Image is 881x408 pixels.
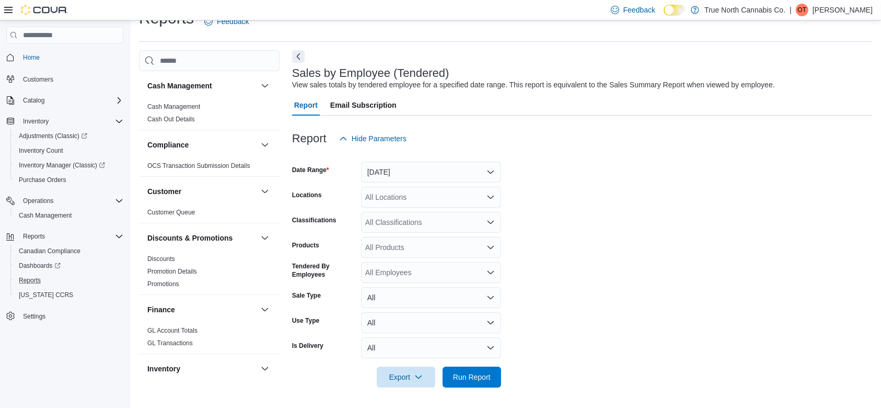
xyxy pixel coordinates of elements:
[486,218,495,226] button: Open list of options
[294,95,318,116] span: Report
[292,50,305,63] button: Next
[19,230,123,243] span: Reports
[147,364,180,374] h3: Inventory
[15,245,123,257] span: Canadian Compliance
[15,144,67,157] a: Inventory Count
[352,133,407,144] span: Hide Parameters
[259,139,271,151] button: Compliance
[19,161,105,169] span: Inventory Manager (Classic)
[19,176,66,184] span: Purchase Orders
[147,116,195,123] a: Cash Out Details
[486,268,495,277] button: Open list of options
[19,291,73,299] span: [US_STATE] CCRS
[813,4,873,16] p: [PERSON_NAME]
[361,312,501,333] button: All
[147,162,250,169] a: OCS Transaction Submission Details
[292,166,329,174] label: Date Range
[259,80,271,92] button: Cash Management
[147,103,200,111] span: Cash Management
[147,255,175,263] a: Discounts
[486,243,495,252] button: Open list of options
[2,50,127,65] button: Home
[292,191,322,199] label: Locations
[486,193,495,201] button: Open list of options
[443,367,501,388] button: Run Report
[147,140,257,150] button: Compliance
[292,342,323,350] label: Is Delivery
[147,255,175,263] span: Discounts
[147,233,257,243] button: Discounts & Promotions
[15,274,45,287] a: Reports
[19,211,72,220] span: Cash Management
[217,16,249,27] span: Feedback
[361,287,501,308] button: All
[292,80,775,90] div: View sales totals by tendered employee for a specified date range. This report is equivalent to t...
[335,128,411,149] button: Hide Parameters
[15,159,109,172] a: Inventory Manager (Classic)
[383,367,429,388] span: Export
[23,96,44,105] span: Catalog
[790,4,792,16] p: |
[147,208,195,217] span: Customer Queue
[15,130,91,142] a: Adjustments (Classic)
[147,280,179,288] a: Promotions
[147,364,257,374] button: Inventory
[19,51,44,64] a: Home
[10,258,127,273] a: Dashboards
[259,303,271,316] button: Finance
[15,159,123,172] span: Inventory Manager (Classic)
[147,186,257,197] button: Customer
[10,158,127,173] a: Inventory Manager (Classic)
[23,197,54,205] span: Operations
[139,324,280,354] div: Finance
[2,309,127,324] button: Settings
[10,208,127,223] button: Cash Management
[259,362,271,375] button: Inventory
[23,117,49,126] span: Inventory
[147,209,195,216] a: Customer Queue
[704,4,785,16] p: True North Cannabis Co.
[139,100,280,130] div: Cash Management
[200,11,253,32] a: Feedback
[147,304,175,315] h3: Finance
[292,67,449,80] h3: Sales by Employee (Tendered)
[2,194,127,208] button: Operations
[147,162,250,170] span: OCS Transaction Submission Details
[147,115,195,123] span: Cash Out Details
[147,339,193,347] a: GL Transactions
[147,280,179,288] span: Promotions
[23,53,40,62] span: Home
[10,173,127,187] button: Purchase Orders
[139,206,280,223] div: Customer
[15,259,65,272] a: Dashboards
[15,289,123,301] span: Washington CCRS
[10,129,127,143] a: Adjustments (Classic)
[15,259,123,272] span: Dashboards
[798,4,807,16] span: Ot
[147,267,197,276] span: Promotion Details
[19,195,58,207] button: Operations
[19,132,87,140] span: Adjustments (Classic)
[664,5,686,16] input: Dark Mode
[147,81,212,91] h3: Cash Management
[19,51,123,64] span: Home
[15,209,123,222] span: Cash Management
[19,94,49,107] button: Catalog
[10,288,127,302] button: [US_STATE] CCRS
[21,5,68,15] img: Cova
[2,229,127,244] button: Reports
[623,5,655,15] span: Feedback
[10,273,127,288] button: Reports
[292,241,319,250] label: Products
[2,114,127,129] button: Inventory
[292,291,321,300] label: Sale Type
[147,268,197,275] a: Promotion Details
[15,289,77,301] a: [US_STATE] CCRS
[19,146,63,155] span: Inventory Count
[19,310,123,323] span: Settings
[2,71,127,86] button: Customers
[292,132,327,145] h3: Report
[361,337,501,358] button: All
[139,253,280,294] div: Discounts & Promotions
